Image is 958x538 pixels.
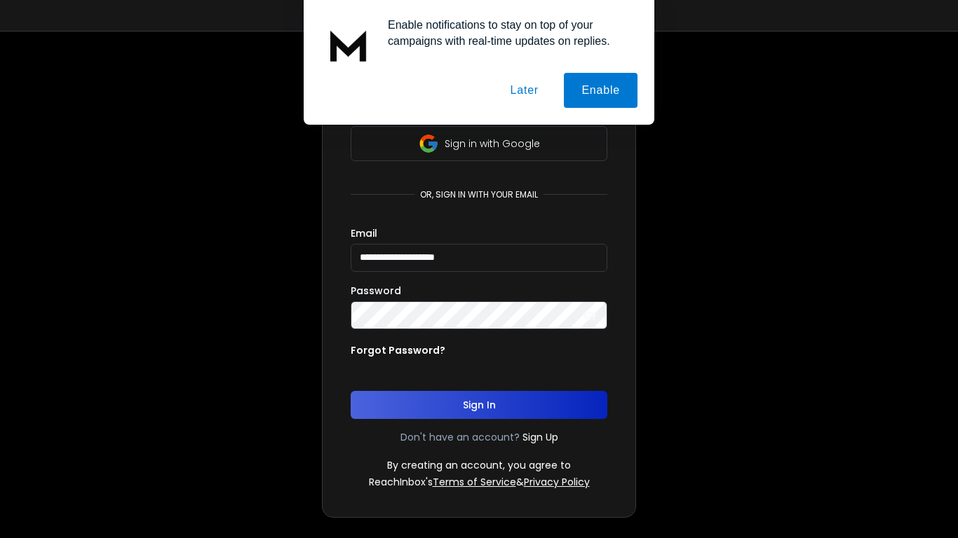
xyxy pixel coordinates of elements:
[351,286,401,296] label: Password
[445,137,540,151] p: Sign in with Google
[564,73,637,108] button: Enable
[377,17,637,49] div: Enable notifications to stay on top of your campaigns with real-time updates on replies.
[492,73,555,108] button: Later
[351,228,377,238] label: Email
[522,430,558,444] a: Sign Up
[524,475,590,489] a: Privacy Policy
[387,458,571,472] p: By creating an account, you agree to
[321,17,377,73] img: notification icon
[369,475,590,489] p: ReachInbox's &
[351,343,445,357] p: Forgot Password?
[414,189,544,200] p: or, sign in with your email
[400,430,520,444] p: Don't have an account?
[351,126,607,161] button: Sign in with Google
[351,391,607,419] button: Sign In
[433,475,516,489] a: Terms of Service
